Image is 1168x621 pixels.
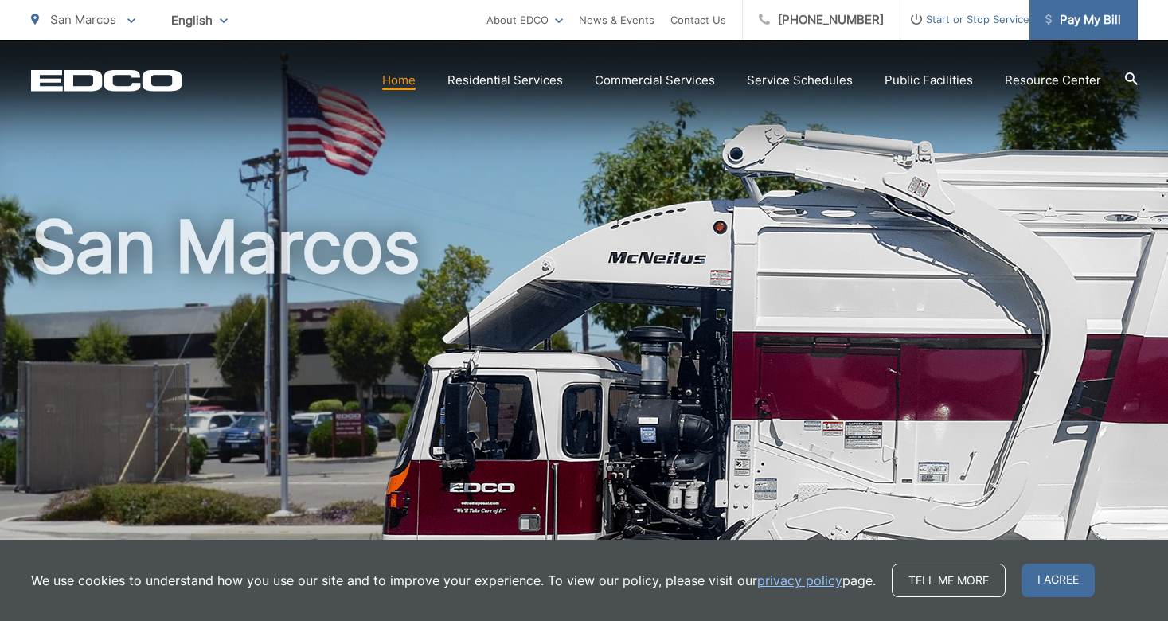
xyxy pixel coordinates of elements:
[747,71,853,90] a: Service Schedules
[486,10,563,29] a: About EDCO
[159,6,240,34] span: English
[50,12,116,27] span: San Marcos
[579,10,654,29] a: News & Events
[1005,71,1101,90] a: Resource Center
[885,71,973,90] a: Public Facilities
[757,571,842,590] a: privacy policy
[31,571,876,590] p: We use cookies to understand how you use our site and to improve your experience. To view our pol...
[31,69,182,92] a: EDCD logo. Return to the homepage.
[1022,564,1095,597] span: I agree
[382,71,416,90] a: Home
[670,10,726,29] a: Contact Us
[447,71,563,90] a: Residential Services
[1045,10,1121,29] span: Pay My Bill
[892,564,1006,597] a: Tell me more
[595,71,715,90] a: Commercial Services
